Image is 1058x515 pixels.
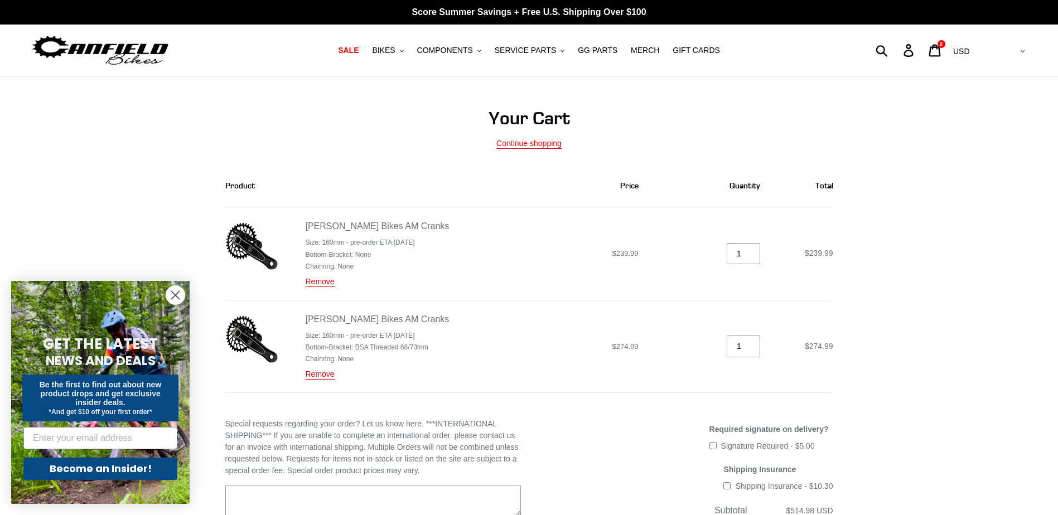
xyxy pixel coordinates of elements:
input: Signature Required - $5.00 [709,442,717,449]
span: $239.99 [612,249,639,257]
input: Shipping Insurance - $10.30 [723,482,731,489]
button: BIKES [366,43,409,58]
img: Canfield Bikes [31,33,170,68]
a: 2 [922,38,949,62]
a: [PERSON_NAME] Bikes AM Cranks [306,221,450,231]
span: GET THE LATEST [43,334,158,354]
span: NEWS AND DEALS [46,352,156,370]
li: Chainring: None [306,261,450,271]
span: $274.99 [805,342,833,351]
span: Required signature on delivery? [709,425,829,434]
span: $239.99 [805,249,833,257]
a: [PERSON_NAME] Bikes AM Cranks [306,314,450,324]
span: Subtotal [714,506,747,515]
li: Size: 160mm - pre-order ETA [DATE] [306,331,450,341]
a: MERCH [625,43,665,58]
th: Product [225,164,499,207]
ul: Product details [306,235,450,271]
th: Total [772,164,833,207]
li: Chainring: None [306,354,450,364]
a: Remove Canfield Bikes AM Cranks - 160mm - pre-order ETA 9/30/25 / None / None [306,277,335,287]
li: Bottom-Bracket: BSA Threaded 68/73mm [306,342,450,352]
label: Special requests regarding your order? Let us know here. ***INTERNATIONAL SHIPPING*** If you are ... [225,418,521,477]
button: COMPONENTS [412,43,487,58]
li: Bottom-Bracket: None [306,250,450,260]
span: Be the first to find out about new product drops and get exclusive insider deals. [40,380,162,407]
span: Signature Required - $5.00 [721,441,815,450]
h1: Your Cart [225,108,833,129]
span: GIFT CARDS [673,46,720,55]
span: BIKES [372,46,395,55]
span: $274.99 [612,342,639,351]
ul: Product details [306,328,450,365]
button: SERVICE PARTS [489,43,570,58]
th: Price [499,164,651,207]
span: 2 [940,41,943,47]
input: Enter your email address [23,427,177,449]
span: COMPONENTS [417,46,473,55]
button: Close dialog [166,285,185,305]
span: Shipping Insurance - $10.30 [735,482,833,490]
a: SALE [332,43,364,58]
input: Search [882,38,910,62]
span: $514.98 USD [786,506,833,515]
th: Quantity [651,164,772,207]
button: Become an Insider! [23,458,177,480]
span: Shipping Insurance [723,465,796,474]
a: Continue shopping [496,139,562,149]
li: Size: 160mm - pre-order ETA [DATE] [306,237,450,247]
span: GG PARTS [578,46,617,55]
a: Remove Canfield Bikes AM Cranks - 160mm - pre-order ETA 9/30/25 / BSA Threaded 68/73mm / None [306,370,335,380]
span: MERCH [631,46,659,55]
span: SERVICE PARTS [495,46,556,55]
a: GG PARTS [572,43,623,58]
span: SALE [338,46,359,55]
span: *And get $10 off your first order* [49,408,152,416]
a: GIFT CARDS [667,43,726,58]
